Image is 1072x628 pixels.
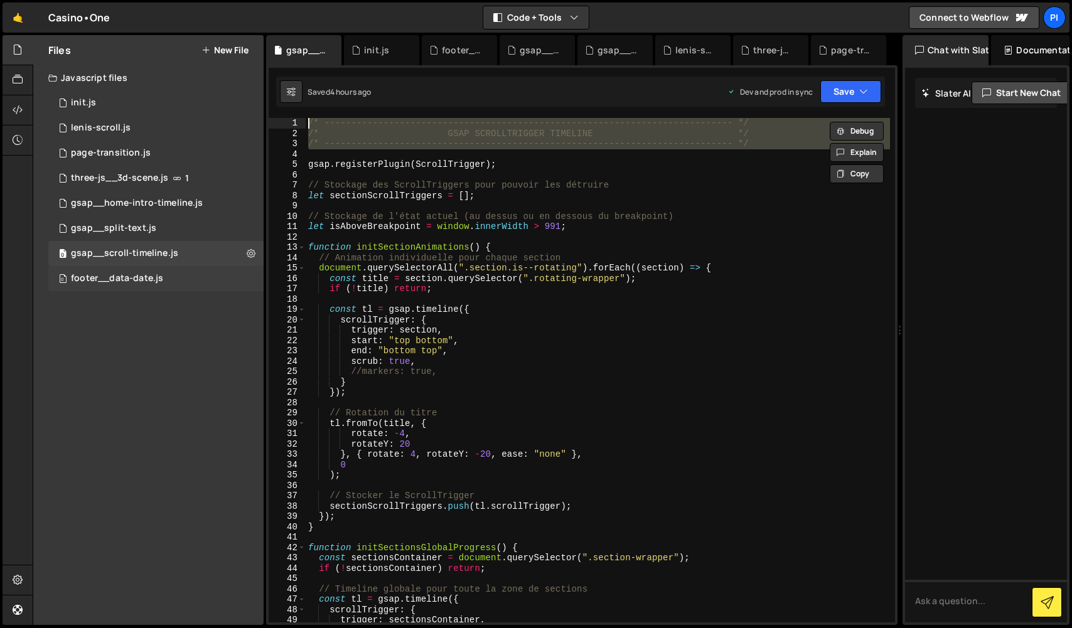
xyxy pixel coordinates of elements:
div: 46 [269,584,306,595]
div: lenis-scroll.js [71,122,131,134]
div: three-js__3d-scene.js [753,44,793,56]
div: 17359/48382.js [48,241,264,266]
div: three-js__3d-scene.js [71,173,168,184]
a: Pi [1043,6,1066,29]
div: 25 [269,366,306,377]
div: 22 [269,336,306,346]
div: 29 [269,408,306,418]
div: 15 [269,263,306,274]
button: Explain [830,143,884,162]
div: 48 [269,605,306,615]
div: 38 [269,501,306,512]
div: 45 [269,573,306,584]
div: 27 [269,387,306,398]
div: 30 [269,418,306,429]
span: 0 [59,275,67,285]
div: Chat with Slater AI [903,35,989,65]
div: 7 [269,180,306,191]
div: init.js [71,97,96,109]
div: 21 [269,325,306,336]
div: 18 [269,294,306,305]
a: 🤙 [3,3,33,33]
div: 41 [269,532,306,543]
button: New File [201,45,249,55]
div: 17359/48279.js [48,90,264,115]
span: 0 [59,250,67,260]
div: 34 [269,460,306,471]
div: 40 [269,522,306,533]
div: 32 [269,439,306,450]
div: footer__data-date.js [71,273,163,284]
div: gsap__home-intro-timeline.js [71,198,203,209]
div: 14 [269,253,306,263]
div: 19 [269,304,306,315]
a: Connect to Webflow [909,6,1039,29]
div: lenis-scroll.js [675,44,716,56]
div: 17359/48306.js [48,115,264,141]
button: Code + Tools [483,6,589,29]
div: 35 [269,470,306,481]
div: 43 [269,553,306,563]
div: 17359/48414.js [48,141,264,166]
div: 31 [269,428,306,439]
div: 47 [269,594,306,605]
div: 2 [269,129,306,139]
button: Debug [830,122,884,141]
div: 23 [269,346,306,356]
div: 42 [269,543,306,553]
div: 17359/48416.js [48,191,264,216]
div: footer__data-date.js [442,44,482,56]
div: gsap__scroll-timeline.js [71,248,178,259]
div: 12 [269,232,306,243]
div: Javascript files [33,65,264,90]
div: 16 [269,274,306,284]
div: 20 [269,315,306,326]
div: 6 [269,170,306,181]
div: 4 [269,149,306,160]
div: 13 [269,242,306,253]
button: Save [820,80,881,103]
div: 3 [269,139,306,149]
button: Copy [830,164,884,183]
div: gsap__scroll-timeline.js [286,44,326,56]
div: 24 [269,356,306,367]
div: 49 [269,615,306,625]
h2: Files [48,43,71,57]
div: 28 [269,398,306,408]
div: Casino•One [48,10,110,25]
div: 36 [269,481,306,491]
span: 1 [185,173,189,183]
div: 39 [269,511,306,522]
div: 17359/48305.js [48,216,264,241]
div: 26 [269,377,306,388]
h2: Slater AI [921,87,972,99]
div: 44 [269,563,306,574]
div: 11 [269,221,306,232]
div: page-transition.js [831,44,871,56]
div: New File [896,44,949,56]
div: 9 [269,201,306,211]
div: 8 [269,191,306,201]
div: gsap__home-intro-timeline.js [598,44,638,56]
div: page-transition.js [71,147,151,159]
div: 33 [269,449,306,460]
button: Start new chat [972,82,1071,104]
div: gsap__split-text.js [71,223,156,234]
div: 17359/48497.js [48,266,264,291]
div: Dev and prod in sync [727,87,813,97]
div: 17 [269,284,306,294]
div: Saved [308,87,372,97]
div: 10 [269,211,306,222]
div: gsap__split-text.js [520,44,560,56]
div: 4 hours ago [330,87,372,97]
div: 5 [269,159,306,170]
div: 17359/48366.js [48,166,264,191]
div: 1 [269,118,306,129]
div: init.js [364,44,389,56]
div: 37 [269,491,306,501]
div: Documentation [991,35,1069,65]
